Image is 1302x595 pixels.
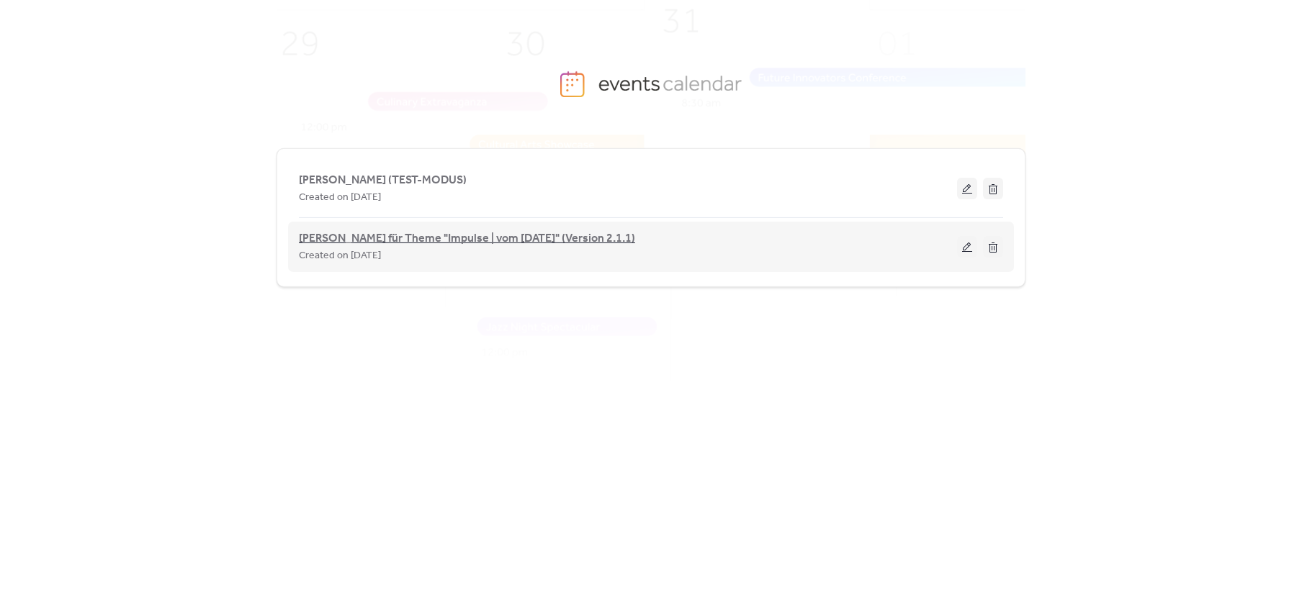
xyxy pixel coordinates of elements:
span: Created on [DATE] [299,247,381,265]
a: [PERSON_NAME] für Theme "Impulse | vom [DATE]" (Version 2.1.1) [299,235,635,243]
a: [PERSON_NAME] (TEST-MODUS) [299,176,467,184]
span: [PERSON_NAME] (TEST-MODUS) [299,172,467,189]
span: Created on [DATE] [299,189,381,206]
span: [PERSON_NAME] für Theme "Impulse | vom [DATE]" (Version 2.1.1) [299,230,635,247]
